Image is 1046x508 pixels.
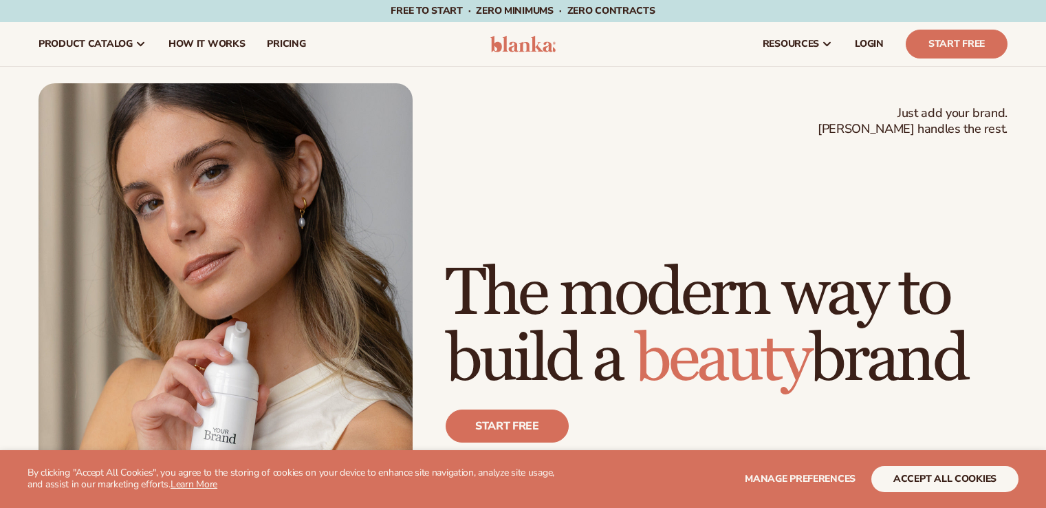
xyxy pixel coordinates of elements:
[745,472,856,485] span: Manage preferences
[256,22,316,66] a: pricing
[28,467,570,491] p: By clicking "Accept All Cookies", you agree to the storing of cookies on your device to enhance s...
[871,466,1018,492] button: accept all cookies
[635,319,809,400] span: beauty
[446,410,569,443] a: Start free
[745,466,856,492] button: Manage preferences
[267,39,305,50] span: pricing
[157,22,257,66] a: How It Works
[855,39,884,50] span: LOGIN
[490,36,556,52] img: logo
[763,39,819,50] span: resources
[844,22,895,66] a: LOGIN
[39,39,133,50] span: product catalog
[906,30,1007,59] a: Start Free
[752,22,844,66] a: resources
[818,105,1007,138] span: Just add your brand. [PERSON_NAME] handles the rest.
[168,39,246,50] span: How It Works
[446,261,1007,393] h1: The modern way to build a brand
[171,478,217,491] a: Learn More
[391,4,655,17] span: Free to start · ZERO minimums · ZERO contracts
[28,22,157,66] a: product catalog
